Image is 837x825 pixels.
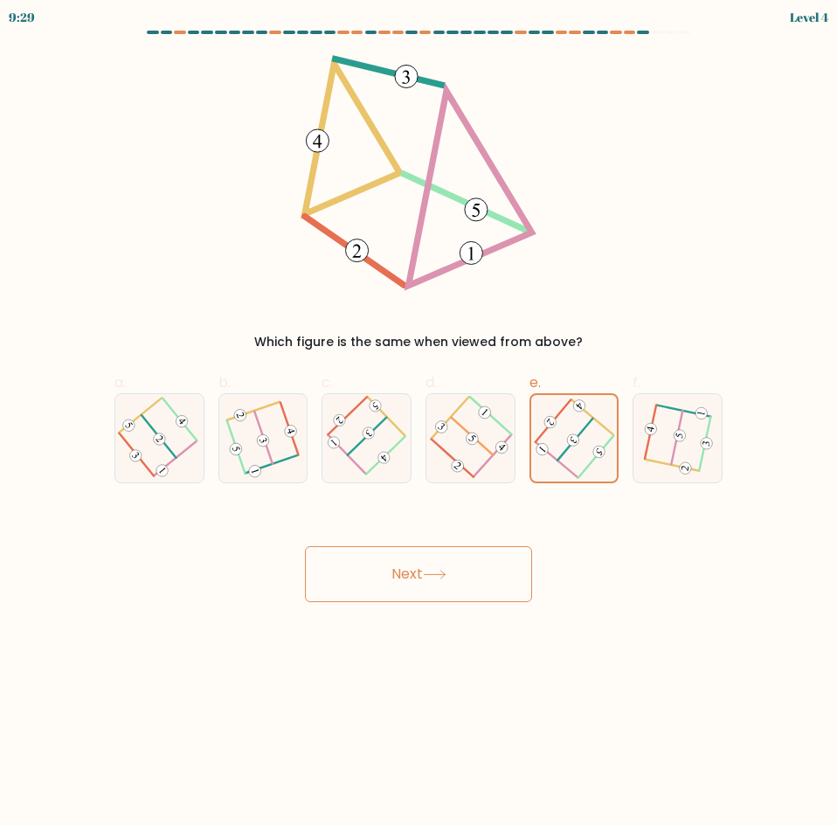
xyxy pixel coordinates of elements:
[529,372,541,392] span: e.
[218,372,231,392] span: b.
[9,8,35,26] div: 9:29
[322,372,333,392] span: c.
[114,372,126,392] span: a.
[125,333,712,351] div: Which figure is the same when viewed from above?
[425,372,437,392] span: d.
[305,546,532,602] button: Next
[790,8,828,26] div: Level 4
[633,372,640,392] span: f.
